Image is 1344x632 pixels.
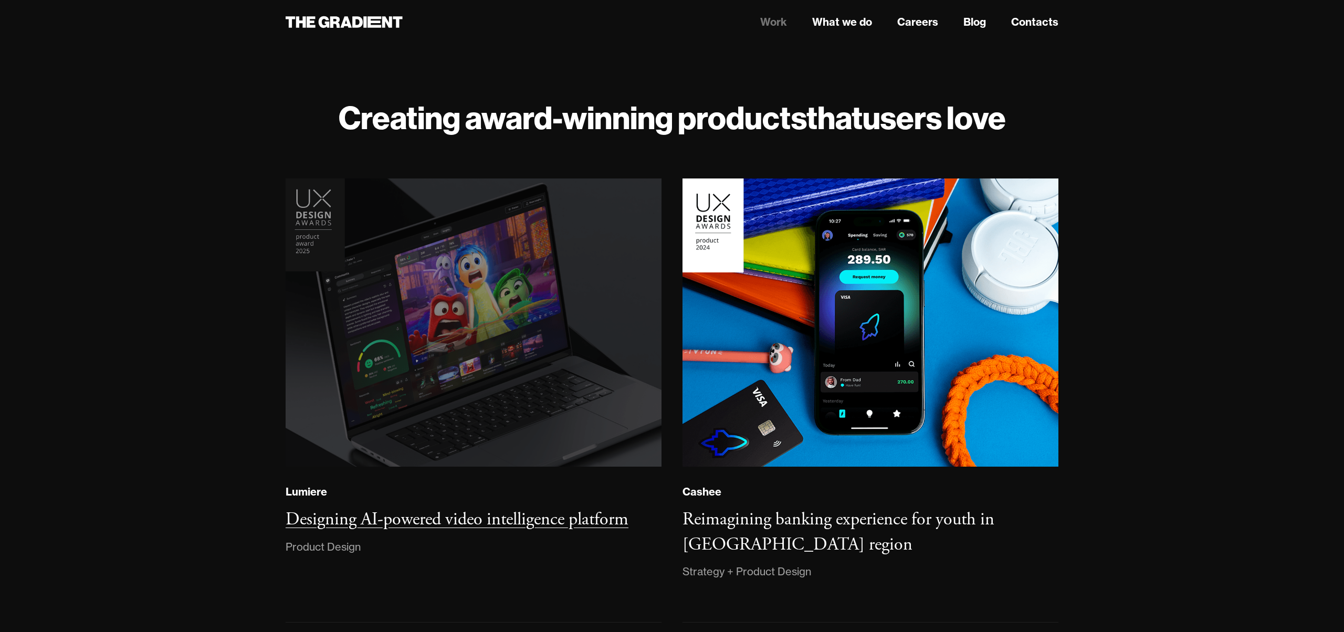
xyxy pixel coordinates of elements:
a: What we do [812,14,872,30]
strong: that [806,98,863,138]
h3: Designing AI-powered video intelligence platform [286,508,628,531]
a: Contacts [1011,14,1058,30]
a: LumiereDesigning AI-powered video intelligence platformProduct Design [286,178,661,623]
a: Blog [963,14,986,30]
a: Careers [897,14,938,30]
div: Strategy + Product Design [682,563,811,580]
a: Work [760,14,787,30]
div: Cashee [682,485,721,499]
a: CasheeReimagining banking experience for youth in [GEOGRAPHIC_DATA] regionStrategy + Product Design [682,178,1058,623]
div: Lumiere [286,485,327,499]
h1: Creating award-winning products users love [286,99,1058,136]
h3: Reimagining banking experience for youth in [GEOGRAPHIC_DATA] region [682,508,994,556]
div: Product Design [286,539,361,555]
